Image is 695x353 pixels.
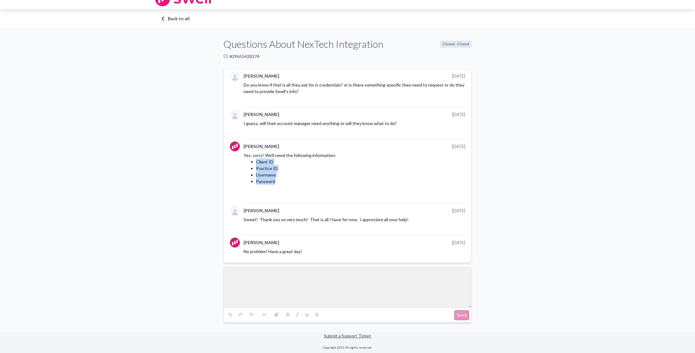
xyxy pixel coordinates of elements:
time: [DATE] [452,112,465,117]
div: Sweet! Thank you so very much! That is all I have for now. I appreciate all your help! [244,216,465,223]
span: [PERSON_NAME] [244,73,279,79]
span: Closed - Closed [440,41,472,48]
span: [PERSON_NAME] [244,111,279,118]
span: [PERSON_NAME] [244,143,279,150]
div: Eric [230,109,240,119]
div: Do you know if that is all they ask for is credentials? or is there something specific they need ... [244,82,465,95]
div: # 29655428374 [223,53,472,60]
a: Back to all [161,16,534,22]
span: [PERSON_NAME] [244,239,279,246]
p: Yes, sorry! We'll need the following information: [244,152,465,159]
time: [DATE] [452,73,465,79]
h1: Questions About NexTech Integration [223,37,383,51]
p: Client ID [256,159,465,165]
time: [DATE] [452,144,465,149]
p: Username [256,172,465,178]
a: Submit a Support Ticket [324,333,371,338]
div: Megan [230,141,240,151]
div: Eric [230,71,240,81]
time: [DATE] [452,208,465,213]
div: Eric [230,206,240,216]
div: Megan [230,238,240,248]
p: Password [256,178,465,185]
p: Practice ID [256,165,465,172]
p: No problem! Have a great day! [244,248,465,255]
time: [DATE] [452,240,465,245]
span: [PERSON_NAME] [244,208,279,214]
div: I guess, will their account manager need anything or will they know what to do? [244,120,465,127]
